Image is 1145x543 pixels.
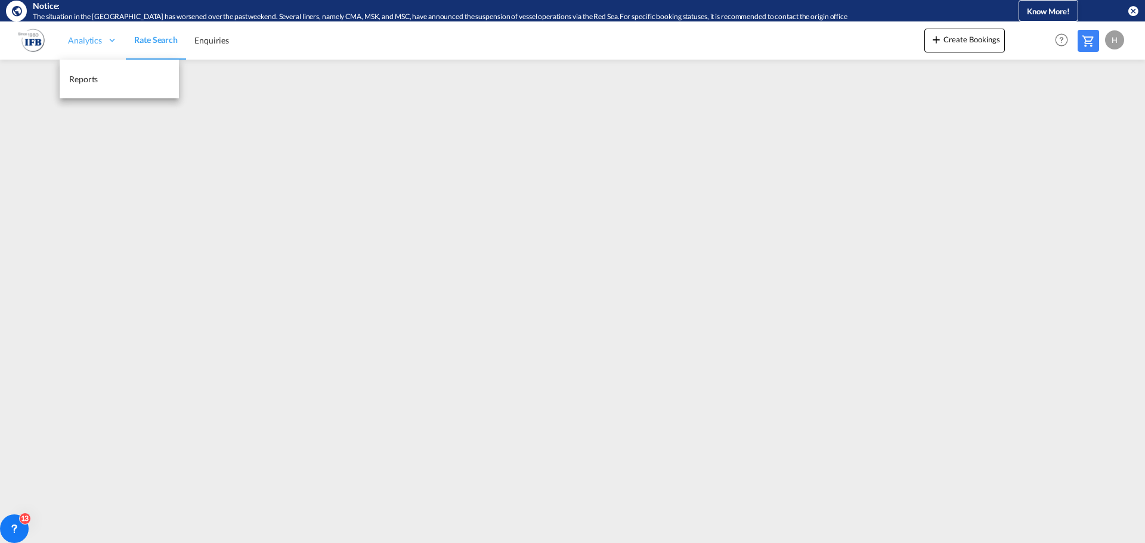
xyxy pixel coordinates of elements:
[1051,30,1072,50] span: Help
[11,5,23,17] md-icon: icon-earth
[60,21,126,60] div: Analytics
[1105,30,1124,49] div: H
[60,60,179,98] a: Reports
[69,74,98,84] span: Reports
[134,35,178,45] span: Rate Search
[194,35,229,45] span: Enquiries
[1051,30,1078,51] div: Help
[33,12,969,22] div: The situation in the Red Sea has worsened over the past weekend. Several liners, namely CMA, MSK,...
[929,32,943,46] md-icon: icon-plus 400-fg
[924,29,1005,52] button: icon-plus 400-fgCreate Bookings
[1027,7,1070,16] span: Know More!
[126,21,186,60] a: Rate Search
[186,21,237,60] a: Enquiries
[18,27,45,54] img: b628ab10256c11eeb52753acbc15d091.png
[68,35,102,46] span: Analytics
[1127,5,1139,17] button: icon-close-circle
